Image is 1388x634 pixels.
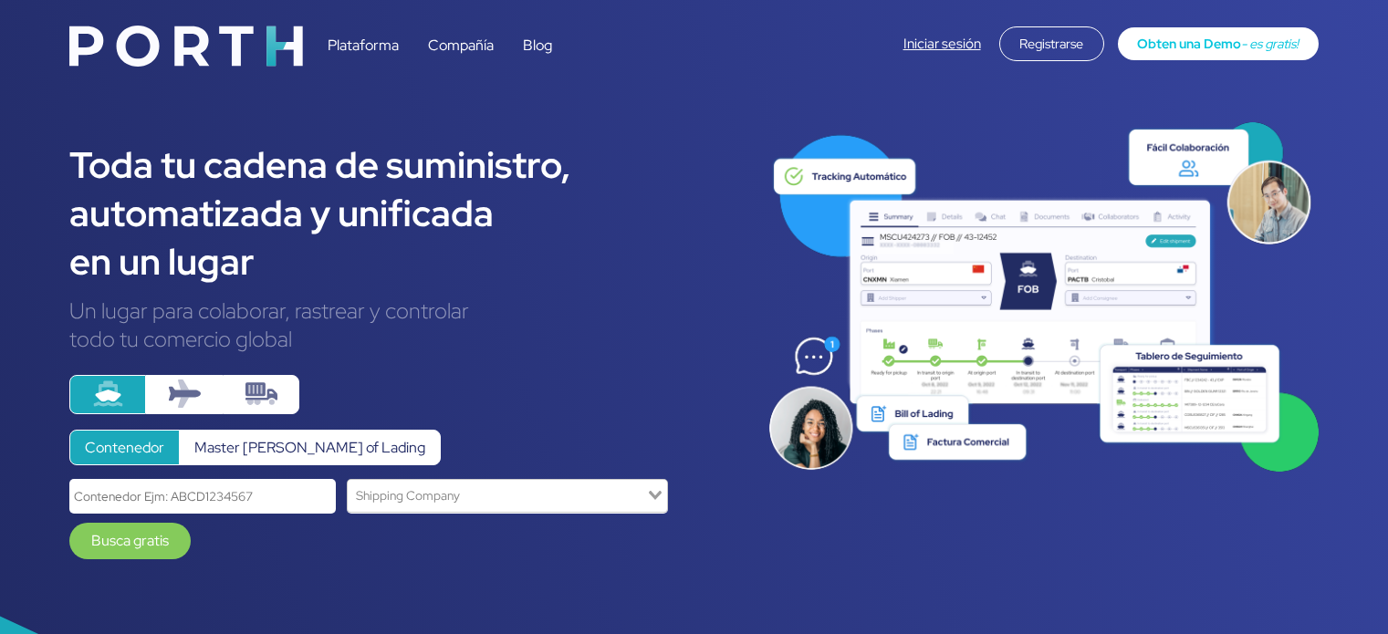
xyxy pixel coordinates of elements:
label: Master [PERSON_NAME] of Lading [179,430,441,465]
div: Un lugar para colaborar, rastrear y controlar [69,296,740,325]
a: Blog [523,36,552,55]
input: Contenedor Ejm: ABCD1234567 [69,479,336,513]
span: Obten una Demo [1137,35,1241,52]
a: Obten una Demo- es gratis! [1118,27,1319,60]
img: ship.svg [92,378,124,410]
label: Contenedor [69,430,180,465]
div: Registrarse [999,26,1104,61]
div: Search for option [347,479,668,513]
div: automatizada y unificada [69,189,740,237]
div: todo tu comercio global [69,325,740,353]
a: Compañía [428,36,494,55]
a: Plataforma [328,36,399,55]
div: Toda tu cadena de suministro, [69,140,740,189]
input: Search for option [350,483,644,508]
a: Registrarse [999,34,1104,53]
img: plane.svg [169,378,201,410]
img: truck-container.svg [245,378,277,410]
a: Busca gratis [69,523,191,559]
div: en un lugar [69,237,740,286]
a: Iniciar sesión [903,35,981,53]
span: - es gratis! [1241,35,1299,52]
